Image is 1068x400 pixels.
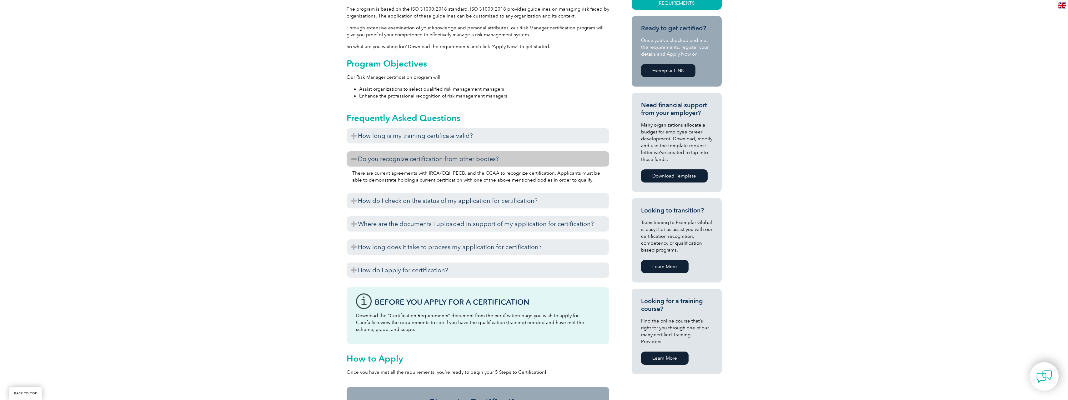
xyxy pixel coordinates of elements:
h3: Before You Apply For a Certification [375,298,600,306]
p: Our Risk Manager certification program will: [347,74,609,81]
h3: Need financial support from your employer? [641,101,712,117]
p: Once you’ve checked and met the requirements, register your details and Apply Now on [641,37,712,57]
p: Download the “Certification Requirements” document from the certification page you wish to apply ... [356,312,600,333]
p: So what are you waiting for? Download the requirements and click “Apply Now” to get started. [347,43,609,50]
h3: Where are the documents I uploaded in support of my application for certification? [347,216,609,232]
p: Many organizations allocate a budget for employee career development. Download, modify and use th... [641,122,712,163]
h3: How long does it take to process my application for certification? [347,239,609,255]
li: Assist organizations to select qualified risk management managers [359,86,609,92]
p: Transitioning to Exemplar Global is easy! Let us assist you with our certification recognition, c... [641,219,712,253]
h3: How do I check on the status of my application for certification? [347,193,609,208]
h3: Looking to transition? [641,207,712,214]
li: Enhance the professional recognition of risk management managers. [359,92,609,99]
p: There are current agreements with IRCA/CQI, PECB, and the CCAA to recognize certification. Applic... [352,170,604,183]
p: The program is based on the ISO 31000:2018 standard. ISO 31000:2018 provides guidelines on managi... [347,6,609,19]
img: en [1058,2,1066,8]
h3: Ready to get certified? [641,24,712,32]
a: Learn More [641,352,689,365]
a: Exemplar LINK [641,64,695,77]
h3: Looking for a training course? [641,297,712,313]
h3: How long is my training certificate valid? [347,128,609,143]
p: Find the online course that’s right for you through one of our many certified Training Providers. [641,317,712,345]
h2: How to Apply [347,353,609,363]
p: Through extensive examination of your knowledge and personal attributes, our Risk Manager certifi... [347,24,609,38]
img: contact-chat.png [1036,369,1052,384]
a: Learn More [641,260,689,273]
h3: Do you recognize certification from other bodies? [347,151,609,167]
p: Once you have met all the requirements, you’re ready to begin your 5 Steps to Certification! [347,369,609,376]
h2: Frequently Asked Questions [347,113,609,123]
h2: Program Objectives [347,58,609,68]
h3: How do I apply for certification? [347,262,609,278]
a: Download Template [641,169,708,182]
a: BACK TO TOP [9,387,42,400]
